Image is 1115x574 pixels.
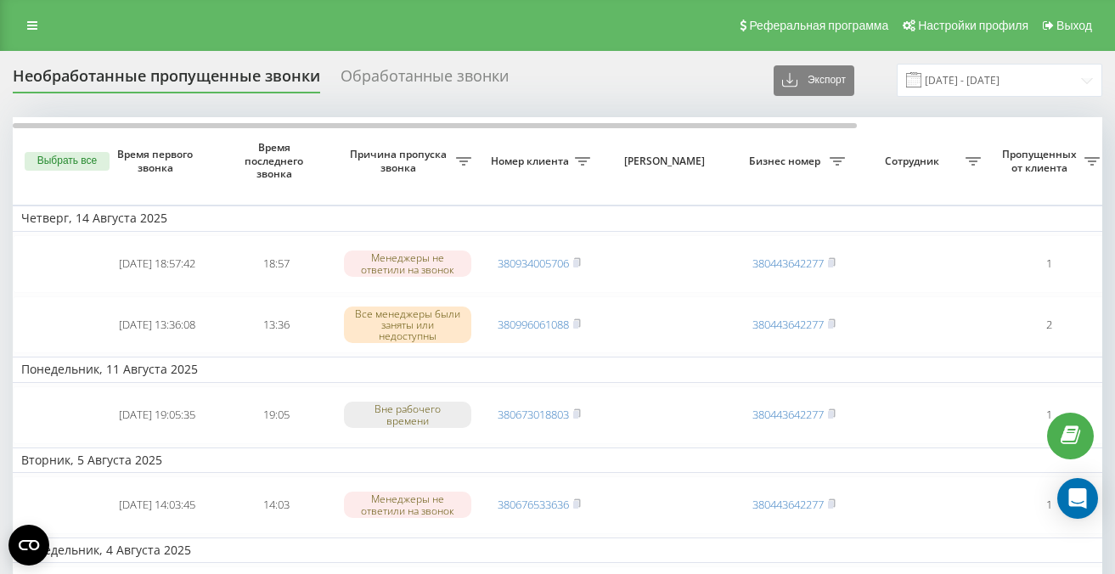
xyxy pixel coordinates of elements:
[743,155,830,168] span: Бизнес номер
[98,386,217,444] td: [DATE] 19:05:35
[98,296,217,354] td: [DATE] 13:36:08
[25,152,110,171] button: Выбрать все
[217,235,335,293] td: 18:57
[749,19,888,32] span: Реферальная программа
[217,476,335,534] td: 14:03
[862,155,966,168] span: Сотрудник
[341,67,509,93] div: Обработанные звонки
[989,386,1108,444] td: 1
[344,307,471,344] div: Все менеджеры были заняты или недоступны
[498,317,569,332] a: 380996061088
[774,65,854,96] button: Экспорт
[98,235,217,293] td: [DATE] 18:57:42
[752,317,824,332] a: 380443642277
[498,407,569,422] a: 380673018803
[217,386,335,444] td: 19:05
[989,476,1108,534] td: 1
[217,296,335,354] td: 13:36
[918,19,1028,32] span: Настройки профиля
[488,155,575,168] span: Номер клиента
[344,250,471,276] div: Менеджеры не ответили на звонок
[989,235,1108,293] td: 1
[989,296,1108,354] td: 2
[1057,478,1098,519] div: Open Intercom Messenger
[8,525,49,566] button: Open CMP widget
[998,148,1084,174] span: Пропущенных от клиента
[13,67,320,93] div: Необработанные пропущенные звонки
[498,256,569,271] a: 380934005706
[98,476,217,534] td: [DATE] 14:03:45
[752,497,824,512] a: 380443642277
[344,402,471,427] div: Вне рабочего времени
[1056,19,1092,32] span: Выход
[752,407,824,422] a: 380443642277
[344,492,471,517] div: Менеджеры не ответили на звонок
[498,497,569,512] a: 380676533636
[613,155,720,168] span: [PERSON_NAME]
[344,148,456,174] span: Причина пропуска звонка
[111,148,203,174] span: Время первого звонка
[752,256,824,271] a: 380443642277
[230,141,322,181] span: Время последнего звонка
